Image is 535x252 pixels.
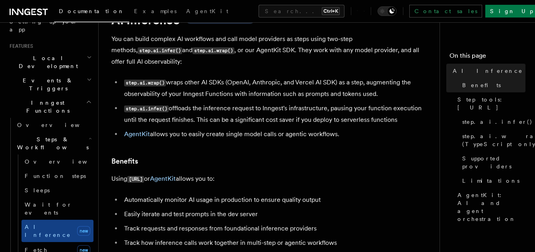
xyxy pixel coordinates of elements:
span: Sleeps [25,187,50,193]
li: Track requests and responses from foundational inference providers [122,223,430,234]
span: Limitations [462,177,519,185]
a: Limitations [459,174,525,188]
span: new [77,226,90,236]
a: Contact sales [409,5,482,18]
span: AgentKit: AI and agent orchestration [457,191,525,223]
a: Step tools: [URL] [454,92,525,115]
button: Search...Ctrl+K [259,5,344,18]
li: Track how inference calls work together in multi-step or agentic workflows [122,237,430,248]
a: Benefits [459,78,525,92]
button: Inngest Functions [6,96,93,118]
code: step.ai.infer() [124,105,169,112]
a: AgentKit [150,175,176,182]
a: Benefits [111,156,138,167]
li: offloads the inference request to Inngest's infrastructure, pausing your function execution until... [122,103,430,125]
button: Toggle dark mode [377,6,397,16]
button: Steps & Workflows [14,132,93,154]
span: Step tools: [URL] [457,96,525,111]
span: Wait for events [25,201,72,216]
button: Events & Triggers [6,73,93,96]
button: Local Development [6,51,93,73]
a: step.ai.infer() [459,115,525,129]
span: AI Inference [453,67,523,75]
li: wraps other AI SDKs (OpenAI, Anthropic, and Vercel AI SDK) as a step, augmenting the observabilit... [122,77,430,100]
code: step.ai.wrap() [124,80,166,86]
span: Steps & Workflows [14,135,89,151]
a: Supported providers [459,151,525,174]
a: step.ai.wrap() (TypeScript only) [459,129,525,151]
a: AgentKit [124,130,150,138]
span: Benefits [462,81,501,89]
li: allows you to easily create single model calls or agentic workflows. [122,129,430,140]
a: Wait for events [21,197,93,220]
li: Easily iterate and test prompts in the dev server [122,209,430,220]
span: Inngest Functions [6,99,86,115]
a: Examples [129,2,181,21]
a: Overview [21,154,93,169]
p: Using or allows you to: [111,173,430,185]
a: AgentKit [181,2,233,21]
h4: On this page [449,51,525,64]
span: AI Inference [25,224,71,238]
p: You can build complex AI workflows and call model providers as steps using two-step methods, and ... [111,33,430,67]
span: Features [6,43,33,49]
span: Supported providers [462,154,525,170]
code: [URL] [127,176,144,183]
span: Local Development [6,54,87,70]
a: Setting up your app [6,14,93,37]
span: Documentation [59,8,125,14]
code: step.ai.infer() [138,47,182,54]
a: AgentKit: AI and agent orchestration [454,188,525,226]
span: step.ai.infer() [462,118,533,126]
span: Examples [134,8,177,14]
span: Events & Triggers [6,76,87,92]
li: Automatically monitor AI usage in production to ensure quality output [122,194,430,205]
a: AI Inference [449,64,525,78]
a: AI Inferencenew [21,220,93,242]
kbd: Ctrl+K [322,7,340,15]
code: step.ai.wrap() [193,47,234,54]
a: Function steps [21,169,93,183]
span: Overview [25,158,107,165]
span: AgentKit [186,8,228,14]
a: Sleeps [21,183,93,197]
a: Overview [14,118,93,132]
span: Overview [17,122,99,128]
span: Function steps [25,173,86,179]
a: Documentation [54,2,129,22]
